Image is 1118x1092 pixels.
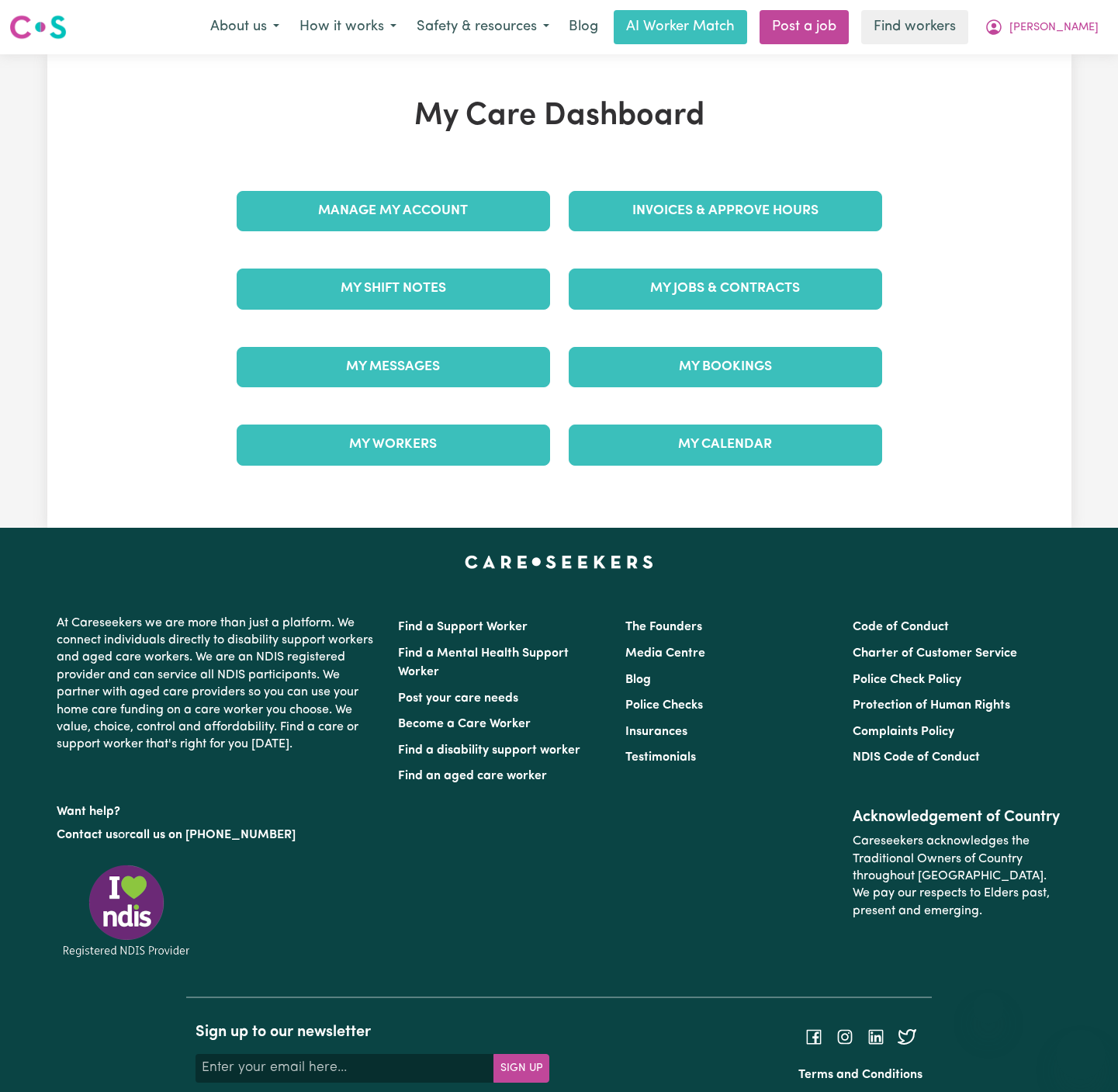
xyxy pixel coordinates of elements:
[569,269,882,309] a: My Jobs & Contracts
[9,9,67,45] a: Careseekers logo
[465,556,653,568] a: Careseekers home page
[625,726,687,738] a: Insurances
[853,699,1010,712] a: Protection of Human Rights
[237,269,550,309] a: My Shift Notes
[625,621,702,633] a: The Founders
[614,10,747,44] a: AI Worker Match
[853,674,961,686] a: Police Check Policy
[57,862,196,959] img: Registered NDIS provider
[237,191,550,231] a: Manage My Account
[130,829,296,841] a: call us on [PHONE_NUMBER]
[625,751,696,764] a: Testimonials
[559,10,607,44] a: Blog
[853,808,1061,827] h2: Acknowledgement of Country
[898,1030,916,1042] a: Follow Careseekers on Twitter
[196,1023,549,1042] h2: Sign up to our newsletter
[1009,19,1099,36] span: [PERSON_NAME]
[1056,1030,1106,1080] iframe: Button to launch messaging window
[853,827,1061,926] p: Careseekers acknowledges the Traditional Owners of Country throughout [GEOGRAPHIC_DATA]. We pay o...
[625,674,651,686] a: Blog
[569,425,882,465] a: My Calendar
[805,1030,823,1042] a: Follow Careseekers on Facebook
[836,1030,854,1042] a: Follow Careseekers on Instagram
[196,1054,494,1082] input: Enter your email here...
[200,11,289,43] button: About us
[289,11,407,43] button: How it works
[398,770,547,782] a: Find an aged care worker
[625,647,705,660] a: Media Centre
[398,744,580,757] a: Find a disability support worker
[853,751,980,764] a: NDIS Code of Conduct
[9,13,67,41] img: Careseekers logo
[798,1069,922,1081] a: Terms and Conditions
[57,608,379,760] p: At Careseekers we are more than just a platform. We connect individuals directly to disability su...
[853,621,949,633] a: Code of Conduct
[237,425,550,465] a: My Workers
[398,692,518,705] a: Post your care needs
[237,347,550,387] a: My Messages
[398,621,528,633] a: Find a Support Worker
[57,829,118,841] a: Contact us
[398,718,531,730] a: Become a Care Worker
[493,1054,549,1082] button: Subscribe
[407,11,559,43] button: Safety & resources
[569,347,882,387] a: My Bookings
[974,11,1109,43] button: My Account
[398,647,569,678] a: Find a Mental Health Support Worker
[227,98,891,135] h1: My Care Dashboard
[57,820,379,850] p: or
[973,993,1004,1024] iframe: Close message
[861,10,968,44] a: Find workers
[853,726,954,738] a: Complaints Policy
[569,191,882,231] a: Invoices & Approve Hours
[760,10,849,44] a: Post a job
[57,797,379,820] p: Want help?
[867,1030,885,1042] a: Follow Careseekers on LinkedIn
[625,699,703,712] a: Police Checks
[853,647,1017,660] a: Charter of Customer Service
